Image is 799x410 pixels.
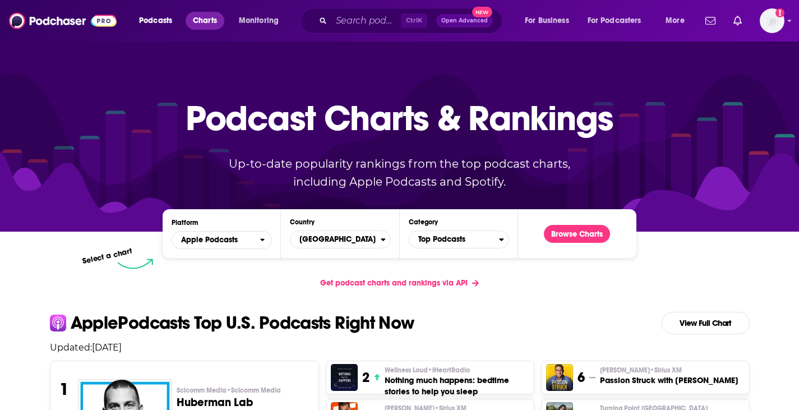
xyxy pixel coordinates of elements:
[227,386,281,394] span: • Scicomm Media
[701,11,720,30] a: Show notifications dropdown
[59,379,69,399] h3: 1
[290,231,390,248] button: Countries
[517,12,583,30] button: open menu
[186,12,224,30] a: Charts
[362,369,370,386] h3: 2
[578,369,585,386] h3: 6
[760,8,784,33] button: Show profile menu
[650,366,682,374] span: • Sirius XM
[50,315,66,331] img: apple Icon
[177,397,310,408] h3: Huberman Lab
[760,8,784,33] span: Logged in as gabrielle.gantz
[207,155,593,191] p: Up-to-date popularity rankings from the top podcast charts, including Apple Podcasts and Spotify.
[662,312,750,334] a: View Full Chart
[760,8,784,33] img: User Profile
[71,314,414,332] p: Apple Podcasts Top U.S. Podcasts Right Now
[666,13,685,29] span: More
[658,12,699,30] button: open menu
[546,364,573,391] img: Passion Struck with John R. Miles
[409,231,509,248] button: Categories
[331,364,358,391] img: Nothing much happens: bedtime stories to help you sleep
[525,13,569,29] span: For Business
[600,375,738,386] h3: Passion Struck with [PERSON_NAME]
[172,231,272,249] button: open menu
[428,366,470,374] span: • iHeartRadio
[193,13,217,29] span: Charts
[472,7,492,17] span: New
[729,11,746,30] a: Show notifications dropdown
[311,269,488,297] a: Get podcast charts and rankings via API
[401,13,427,28] span: Ctrl K
[290,230,380,249] span: [GEOGRAPHIC_DATA]
[172,231,272,249] h2: Platforms
[331,12,401,30] input: Search podcasts, credits, & more...
[775,8,784,17] svg: Add a profile image
[385,366,470,375] span: Wellness Loud
[409,230,499,249] span: Top Podcasts
[441,18,488,24] span: Open Advanced
[311,8,513,34] div: Search podcasts, credits, & more...
[181,236,238,244] span: Apple Podcasts
[600,366,738,386] a: [PERSON_NAME]•Sirius XMPassion Struck with [PERSON_NAME]
[580,12,658,30] button: open menu
[9,10,117,31] img: Podchaser - Follow, Share and Rate Podcasts
[118,259,153,269] img: select arrow
[544,225,610,243] button: Browse Charts
[231,12,293,30] button: open menu
[131,12,187,30] button: open menu
[41,342,759,353] p: Updated: [DATE]
[600,366,738,375] p: John R. Miles • Sirius XM
[239,13,279,29] span: Monitoring
[320,278,468,288] span: Get podcast charts and rankings via API
[177,386,281,395] span: Scicomm Media
[385,375,529,397] h3: Nothing much happens: bedtime stories to help you sleep
[82,246,133,266] p: Select a chart
[385,366,529,397] a: Wellness Loud•iHeartRadioNothing much happens: bedtime stories to help you sleep
[588,13,641,29] span: For Podcasters
[436,14,493,27] button: Open AdvancedNew
[600,366,682,375] span: [PERSON_NAME]
[177,386,310,395] p: Scicomm Media • Scicomm Media
[186,81,613,154] p: Podcast Charts & Rankings
[385,366,529,375] p: Wellness Loud • iHeartRadio
[139,13,172,29] span: Podcasts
